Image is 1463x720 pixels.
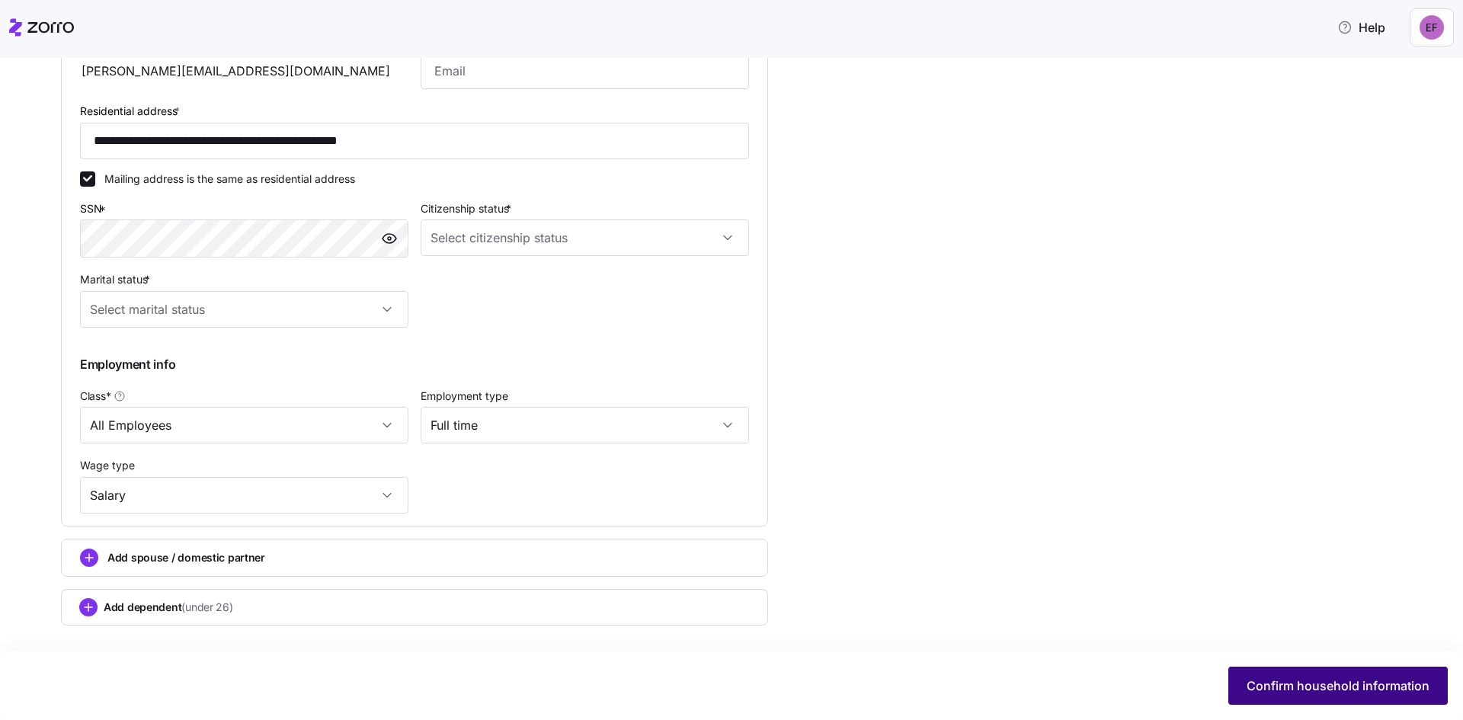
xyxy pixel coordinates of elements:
button: Confirm household information [1228,667,1448,705]
span: Confirm household information [1247,677,1429,695]
label: Marital status [80,271,153,288]
svg: add icon [80,549,98,567]
span: Add spouse / domestic partner [107,550,265,565]
img: b052bb1e3e3c52fe60c823d858401fb0 [1420,15,1444,40]
input: Email [421,53,749,89]
label: Wage type [80,457,135,474]
input: Select citizenship status [421,219,749,256]
label: Residential address [80,103,183,120]
label: Employment type [421,388,508,405]
span: Employment info [80,355,175,374]
label: SSN [80,200,109,217]
span: (under 26) [181,600,232,615]
input: Select marital status [80,291,408,328]
input: Select employment type [421,407,749,443]
button: Help [1325,12,1397,43]
span: Class * [80,389,110,404]
label: Citizenship status [421,200,514,217]
span: Help [1337,18,1385,37]
input: Class [80,407,408,443]
span: Add dependent [104,600,233,615]
label: Mailing address is the same as residential address [95,171,355,187]
input: Select wage type [80,477,408,514]
svg: add icon [79,598,98,616]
